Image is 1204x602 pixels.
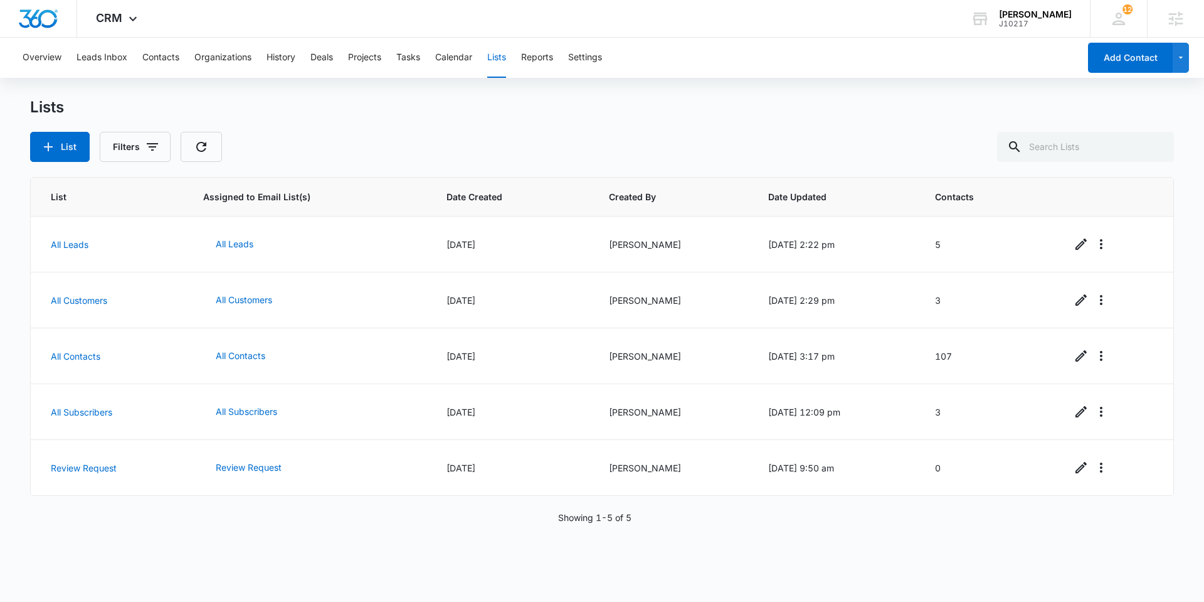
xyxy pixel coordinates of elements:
[267,38,295,78] button: History
[203,397,290,427] button: All Subscribers
[203,341,278,371] button: All Contacts
[1091,402,1111,422] button: Overflow Menu
[203,229,266,259] button: All Leads
[23,38,61,78] button: Overview
[920,217,1056,272] td: 5
[1091,290,1111,310] button: Overflow Menu
[1091,458,1111,478] button: Overflow Menu
[51,190,155,203] span: List
[1071,234,1091,254] a: Edit
[396,38,420,78] button: Tasks
[521,38,553,78] button: Reports
[920,384,1056,440] td: 3
[487,38,506,78] button: Lists
[594,440,753,496] td: [PERSON_NAME]
[1091,346,1111,366] button: Overflow Menu
[1122,4,1133,14] span: 12
[203,285,285,315] button: All Customers
[594,217,753,272] td: [PERSON_NAME]
[51,239,88,250] a: All Leads
[100,132,171,162] button: Filters
[999,19,1072,28] div: account id
[594,328,753,384] td: [PERSON_NAME]
[446,350,579,363] div: [DATE]
[609,190,720,203] span: Created By
[1088,43,1173,73] button: Add Contact
[51,351,100,362] a: All Contacts
[768,294,904,307] div: [DATE] 2:29 pm
[594,384,753,440] td: [PERSON_NAME]
[51,463,117,473] a: Review Request
[1071,290,1091,310] a: Edit
[30,132,90,162] button: List
[1071,402,1091,422] a: Edit
[30,98,64,117] h1: Lists
[594,272,753,328] td: [PERSON_NAME]
[203,453,294,483] button: Review Request
[77,38,127,78] button: Leads Inbox
[768,350,904,363] div: [DATE] 3:17 pm
[203,190,398,203] span: Assigned to Email List(s)
[768,190,886,203] span: Date Updated
[768,238,904,251] div: [DATE] 2:22 pm
[935,190,1023,203] span: Contacts
[1071,458,1091,478] a: Edit
[446,238,579,251] div: [DATE]
[446,294,579,307] div: [DATE]
[568,38,602,78] button: Settings
[446,406,579,419] div: [DATE]
[920,272,1056,328] td: 3
[1122,4,1133,14] div: notifications count
[997,132,1174,162] input: Search Lists
[435,38,472,78] button: Calendar
[51,407,112,417] a: All Subscribers
[96,11,122,24] span: CRM
[1091,234,1111,254] button: Overflow Menu
[446,461,579,475] div: [DATE]
[51,295,107,306] a: All Customers
[920,328,1056,384] td: 107
[142,38,179,78] button: Contacts
[446,190,561,203] span: Date Created
[558,511,631,524] p: Showing 1-5 of 5
[310,38,333,78] button: Deals
[768,406,904,419] div: [DATE] 12:09 pm
[194,38,251,78] button: Organizations
[999,9,1072,19] div: account name
[348,38,381,78] button: Projects
[768,461,904,475] div: [DATE] 9:50 am
[920,440,1056,496] td: 0
[1071,346,1091,366] a: Edit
